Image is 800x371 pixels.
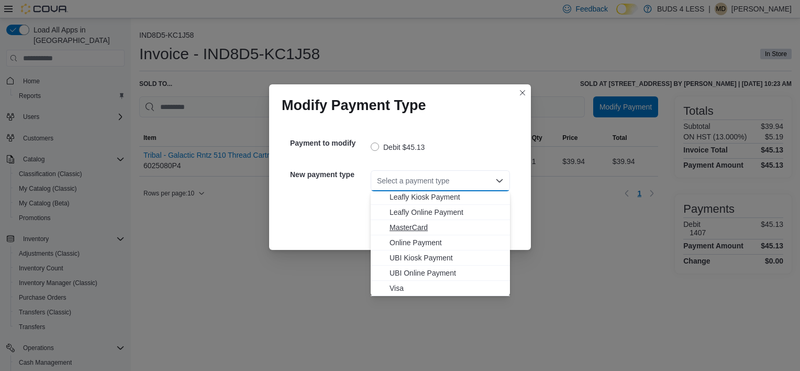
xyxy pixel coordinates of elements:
[377,174,378,187] input: Accessible screen reader label
[390,192,504,202] span: Leafly Kiosk Payment
[371,190,510,205] button: Leafly Kiosk Payment
[390,268,504,278] span: UBI Online Payment
[390,222,504,233] span: MasterCard
[371,220,510,235] button: MasterCard
[290,133,369,154] h5: Payment to modify
[390,207,504,217] span: Leafly Online Payment
[371,141,425,154] label: Debit $45.13
[390,283,504,293] span: Visa
[371,281,510,296] button: Visa
[371,266,510,281] button: UBI Online Payment
[290,164,369,185] h5: New payment type
[495,177,504,185] button: Close list of options
[390,253,504,263] span: UBI Kiosk Payment
[371,250,510,266] button: UBI Kiosk Payment
[390,237,504,248] span: Online Payment
[371,205,510,220] button: Leafly Online Payment
[516,86,529,99] button: Closes this modal window
[371,235,510,250] button: Online Payment
[282,97,426,114] h1: Modify Payment Type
